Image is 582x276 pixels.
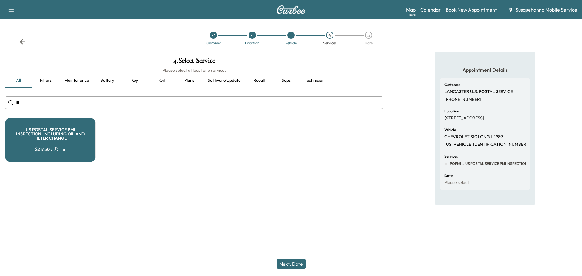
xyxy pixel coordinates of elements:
div: Services [323,41,336,45]
button: Oil [148,73,176,88]
button: Filters [32,73,59,88]
div: basic tabs example [5,73,383,88]
a: MapBeta [406,6,416,13]
h6: Services [444,155,458,158]
span: Susquehanna Mobile Service [516,6,577,13]
button: Software update [203,73,245,88]
button: Plans [176,73,203,88]
h6: Location [444,109,459,113]
h6: Date [444,174,453,178]
button: Key [121,73,148,88]
div: / 1 hr [35,146,66,152]
p: [STREET_ADDRESS] [444,115,484,121]
button: Recall [245,73,273,88]
a: Calendar [420,6,441,13]
p: LANCASTER U.S. POSTAL SERVICE [444,89,513,95]
h6: Vehicle [444,128,456,132]
span: POPMI [450,161,461,166]
div: Customer [206,41,221,45]
h6: Customer [444,83,460,87]
div: Vehicle [285,41,297,45]
p: Please select [444,180,469,185]
div: Back [19,39,25,45]
button: Battery [94,73,121,88]
p: CHEVROLET S10 LONG L 1989 [444,134,503,140]
h5: Appointment Details [440,67,530,73]
button: Next: Date [277,259,306,269]
p: [PHONE_NUMBER] [444,97,481,102]
div: Beta [409,12,416,17]
div: Date [365,41,373,45]
button: Technician [300,73,329,88]
a: Book New Appointment [446,6,497,13]
h6: Please select at least one service. [5,67,383,73]
img: Curbee Logo [276,5,306,14]
div: 4 [326,32,333,39]
div: 5 [365,32,372,39]
span: - [461,161,464,167]
p: [US_VEHICLE_IDENTIFICATION_NUMBER] [444,142,528,147]
h5: US POSTAL SERVICE PMI INSPECTION, INCLUDING OIL AND FILTER CHANGE [15,128,86,140]
button: all [5,73,32,88]
h1: 4 . Select Service [5,57,383,67]
button: Maintenance [59,73,94,88]
button: Sops [273,73,300,88]
span: $ 217.50 [35,146,50,152]
div: Location [245,41,259,45]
